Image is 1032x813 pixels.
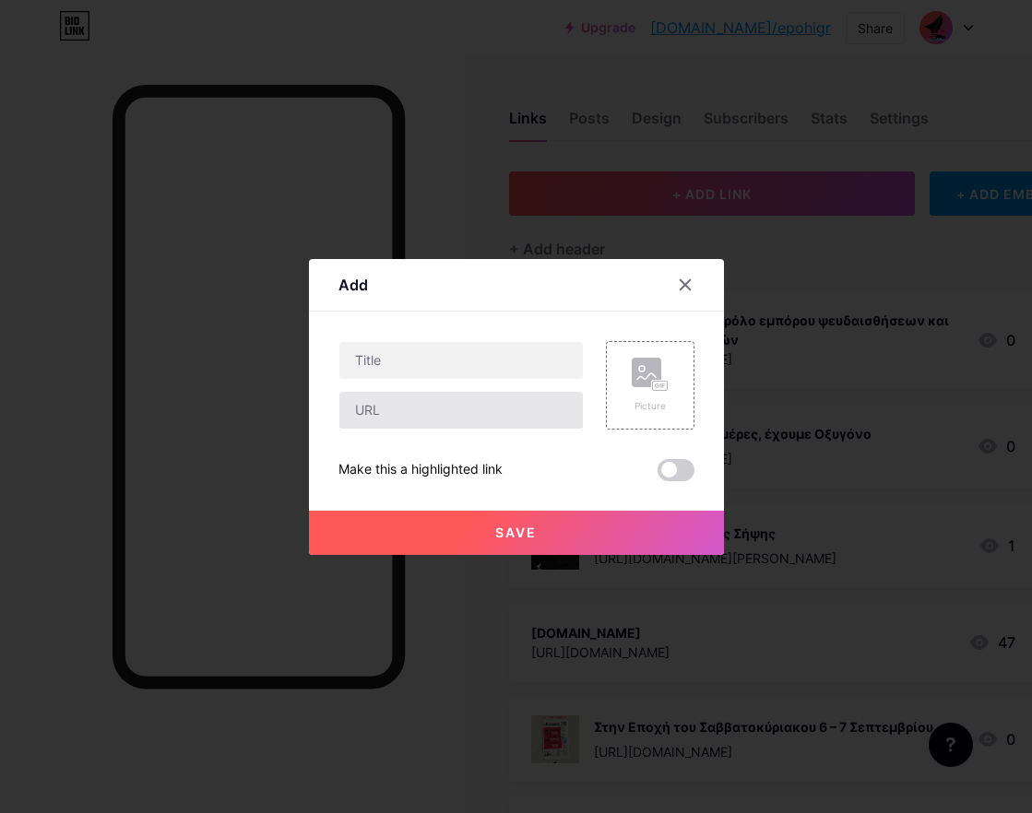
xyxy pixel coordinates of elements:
[339,392,583,429] input: URL
[338,459,503,481] div: Make this a highlighted link
[339,342,583,379] input: Title
[338,274,368,296] div: Add
[495,524,537,540] span: Save
[632,399,669,413] div: Picture
[309,511,724,555] button: Save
